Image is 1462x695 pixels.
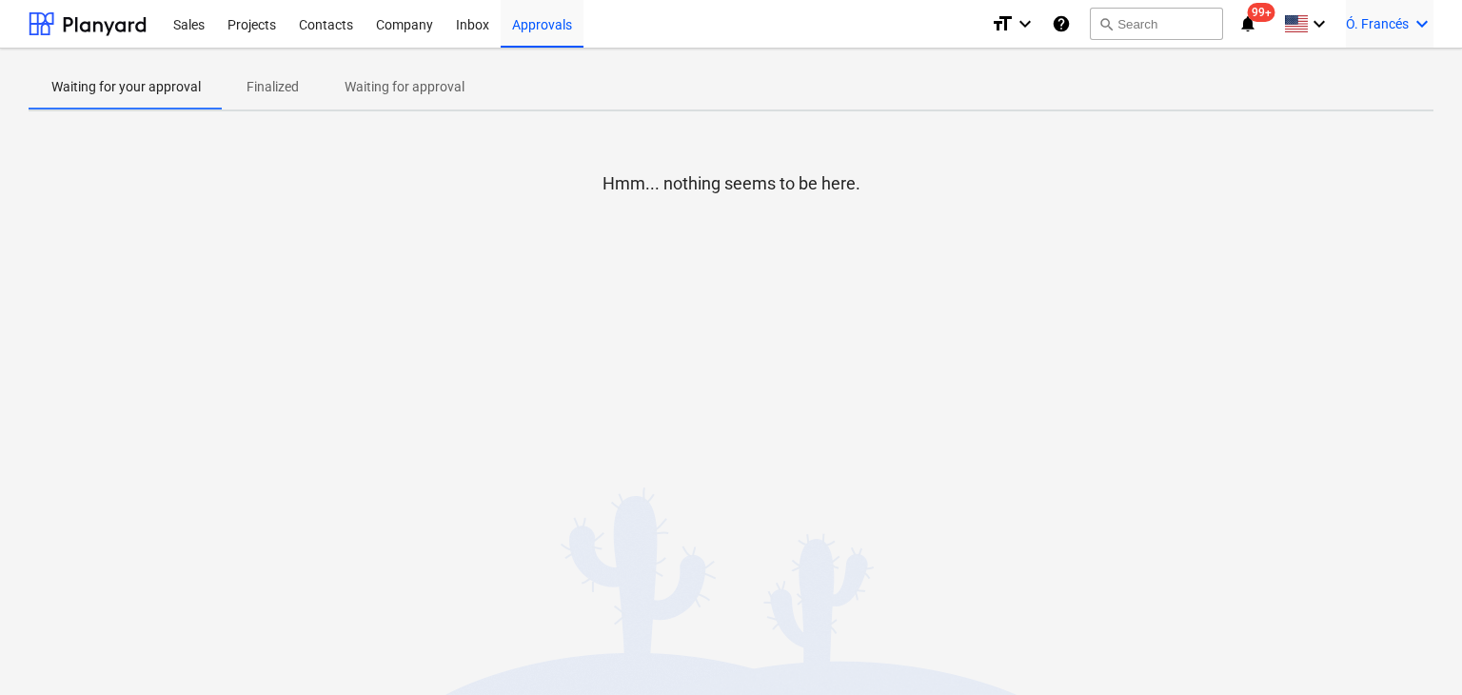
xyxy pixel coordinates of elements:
[51,77,201,97] p: Waiting for your approval
[603,172,860,195] p: Hmm... nothing seems to be here.
[1367,604,1462,695] iframe: Chat Widget
[1052,12,1071,35] i: Knowledge base
[345,77,464,97] p: Waiting for approval
[1308,12,1331,35] i: keyboard_arrow_down
[1248,3,1275,22] span: 99+
[1346,16,1409,31] span: Ó. Francés
[1411,12,1433,35] i: keyboard_arrow_down
[1098,16,1114,31] span: search
[1238,12,1257,35] i: notifications
[1014,12,1037,35] i: keyboard_arrow_down
[1367,604,1462,695] div: Widget de chat
[247,77,299,97] p: Finalized
[991,12,1014,35] i: format_size
[1090,8,1223,40] button: Search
